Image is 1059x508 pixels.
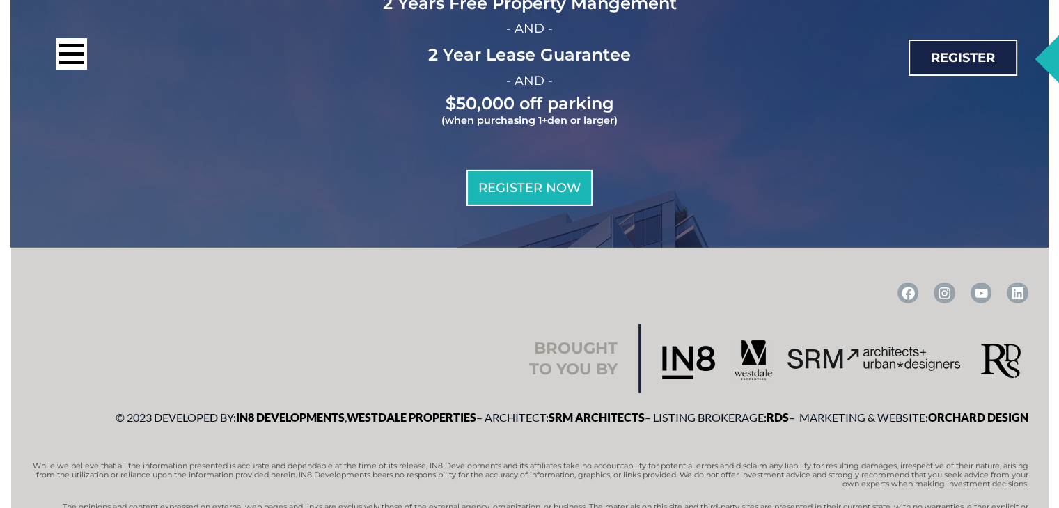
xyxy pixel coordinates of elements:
span: REgister Now [478,182,581,194]
a: SRM Architects [549,411,645,424]
span: (when purchasing 1+den or larger) [441,114,618,127]
a: Orchard Design [928,411,1028,424]
p: © 2023 Developed by: , – Architect: – Listing Brokerage: – Marketing & Website: [32,407,1028,428]
a: Westdale Properties [347,411,476,424]
p: While we believe that all the information presented is accurate and dependable at the time of its... [32,461,1028,489]
a: Register [909,40,1017,76]
h2: Brought to you by [529,338,618,379]
a: REgister Now [466,170,593,206]
span: Register [931,51,995,64]
h2: $50,000 off parking [39,96,1021,128]
a: IN8 Developments [236,411,345,424]
a: RDS [767,411,789,424]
